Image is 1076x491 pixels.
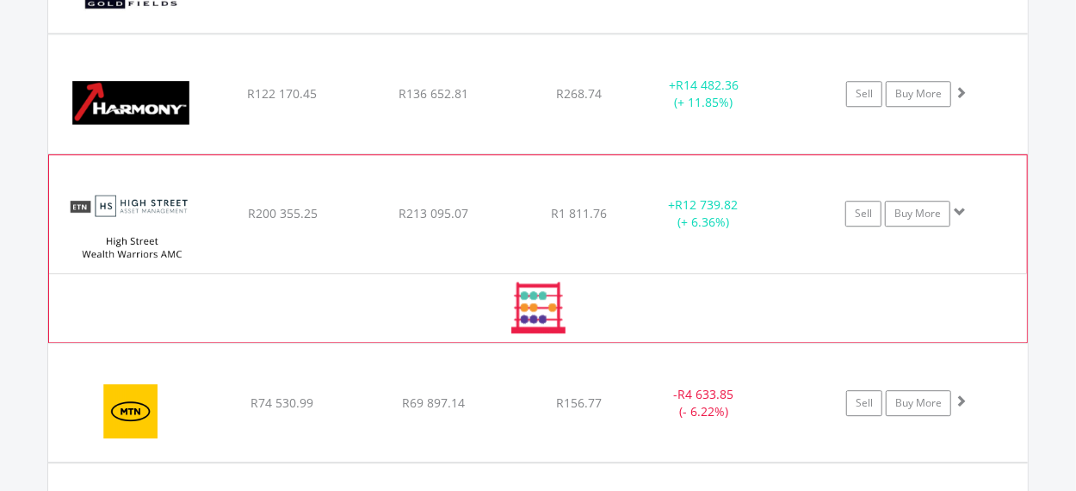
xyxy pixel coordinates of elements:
[885,201,950,227] a: Buy More
[886,81,951,107] a: Buy More
[556,85,602,102] span: R268.74
[676,77,739,93] span: R14 482.36
[845,201,881,227] a: Sell
[57,365,205,457] img: EQU.ZA.MTN.png
[399,205,468,221] span: R213 095.07
[846,390,882,416] a: Sell
[551,205,607,221] span: R1 811.76
[677,386,733,402] span: R4 633.85
[639,77,769,111] div: + (+ 11.85%)
[886,390,951,416] a: Buy More
[846,81,882,107] a: Sell
[402,395,465,411] span: R69 897.14
[639,196,768,231] div: + (+ 6.36%)
[248,205,318,221] span: R200 355.25
[556,395,602,411] span: R156.77
[250,395,313,411] span: R74 530.99
[639,386,769,420] div: - (- 6.22%)
[399,85,468,102] span: R136 652.81
[58,177,206,268] img: EQU.ZA.AMC007.png
[675,196,738,213] span: R12 739.82
[57,56,205,149] img: EQU.ZA.HAR.png
[247,85,317,102] span: R122 170.45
